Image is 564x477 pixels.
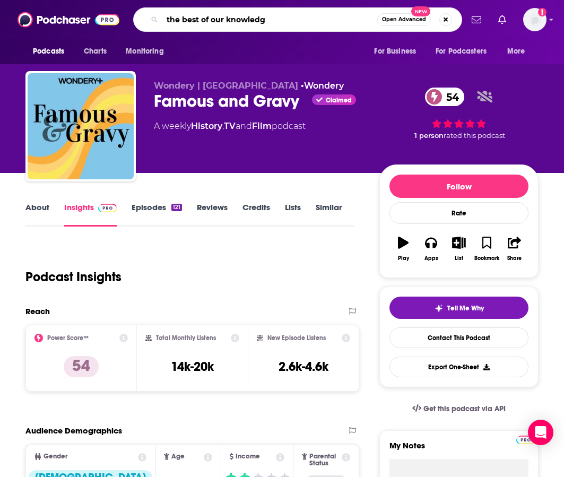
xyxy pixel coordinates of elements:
[424,255,438,262] div: Apps
[507,255,522,262] div: Share
[77,41,113,62] a: Charts
[538,8,546,16] svg: Add a profile image
[404,396,514,422] a: Get this podcast via API
[516,434,535,444] a: Pro website
[133,7,462,32] div: Search podcasts, credits, & more...
[64,356,99,377] p: 54
[279,359,328,375] h3: 2.6k-4.6k
[425,88,464,106] a: 54
[28,73,134,179] img: Famous and Gravy
[507,44,525,59] span: More
[285,202,301,227] a: Lists
[25,202,49,227] a: About
[389,357,528,377] button: Export One-Sheet
[25,269,122,285] h1: Podcast Insights
[389,202,528,224] div: Rate
[301,81,344,91] span: •
[33,44,64,59] span: Podcasts
[374,44,416,59] span: For Business
[126,44,163,59] span: Monitoring
[44,453,67,460] span: Gender
[436,44,487,59] span: For Podcasters
[25,426,122,436] h2: Audience Demographics
[389,327,528,348] a: Contact This Podcast
[523,8,546,31] span: Logged in as AirwaveMedia
[435,304,443,313] img: tell me why sparkle
[171,204,182,211] div: 121
[118,41,177,62] button: open menu
[197,202,228,227] a: Reviews
[156,334,216,342] h2: Total Monthly Listens
[25,41,78,62] button: open menu
[222,121,224,131] span: ,
[224,121,236,131] a: TV
[445,230,473,268] button: List
[444,132,505,140] span: rated this podcast
[494,11,510,29] a: Show notifications dropdown
[398,255,409,262] div: Play
[389,175,528,198] button: Follow
[473,230,500,268] button: Bookmark
[18,10,119,30] img: Podchaser - Follow, Share and Rate Podcasts
[98,204,117,212] img: Podchaser Pro
[455,255,463,262] div: List
[64,202,117,227] a: InsightsPodchaser Pro
[389,440,528,459] label: My Notes
[382,17,426,22] span: Open Advanced
[467,11,485,29] a: Show notifications dropdown
[367,41,429,62] button: open menu
[516,436,535,444] img: Podchaser Pro
[377,13,431,26] button: Open AdvancedNew
[411,6,430,16] span: New
[326,98,352,103] span: Claimed
[309,453,340,467] span: Parental Status
[316,202,342,227] a: Similar
[191,121,222,131] a: History
[423,404,506,413] span: Get this podcast via API
[162,11,377,28] input: Search podcasts, credits, & more...
[429,41,502,62] button: open menu
[47,334,89,342] h2: Power Score™
[236,121,252,131] span: and
[436,88,464,106] span: 54
[389,297,528,319] button: tell me why sparkleTell Me Why
[474,255,499,262] div: Bookmark
[236,453,260,460] span: Income
[154,120,306,133] div: A weekly podcast
[501,230,528,268] button: Share
[252,121,272,131] a: Film
[25,306,50,316] h2: Reach
[528,420,553,445] div: Open Intercom Messenger
[132,202,182,227] a: Episodes121
[523,8,546,31] button: Show profile menu
[267,334,326,342] h2: New Episode Listens
[447,304,484,313] span: Tell Me Why
[389,230,417,268] button: Play
[171,359,214,375] h3: 14k-20k
[414,132,444,140] span: 1 person
[242,202,270,227] a: Credits
[171,453,185,460] span: Age
[379,81,539,146] div: 54 1 personrated this podcast
[154,81,298,91] span: Wondery | [GEOGRAPHIC_DATA]
[84,44,107,59] span: Charts
[523,8,546,31] img: User Profile
[417,230,445,268] button: Apps
[304,81,344,91] a: Wondery
[500,41,539,62] button: open menu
